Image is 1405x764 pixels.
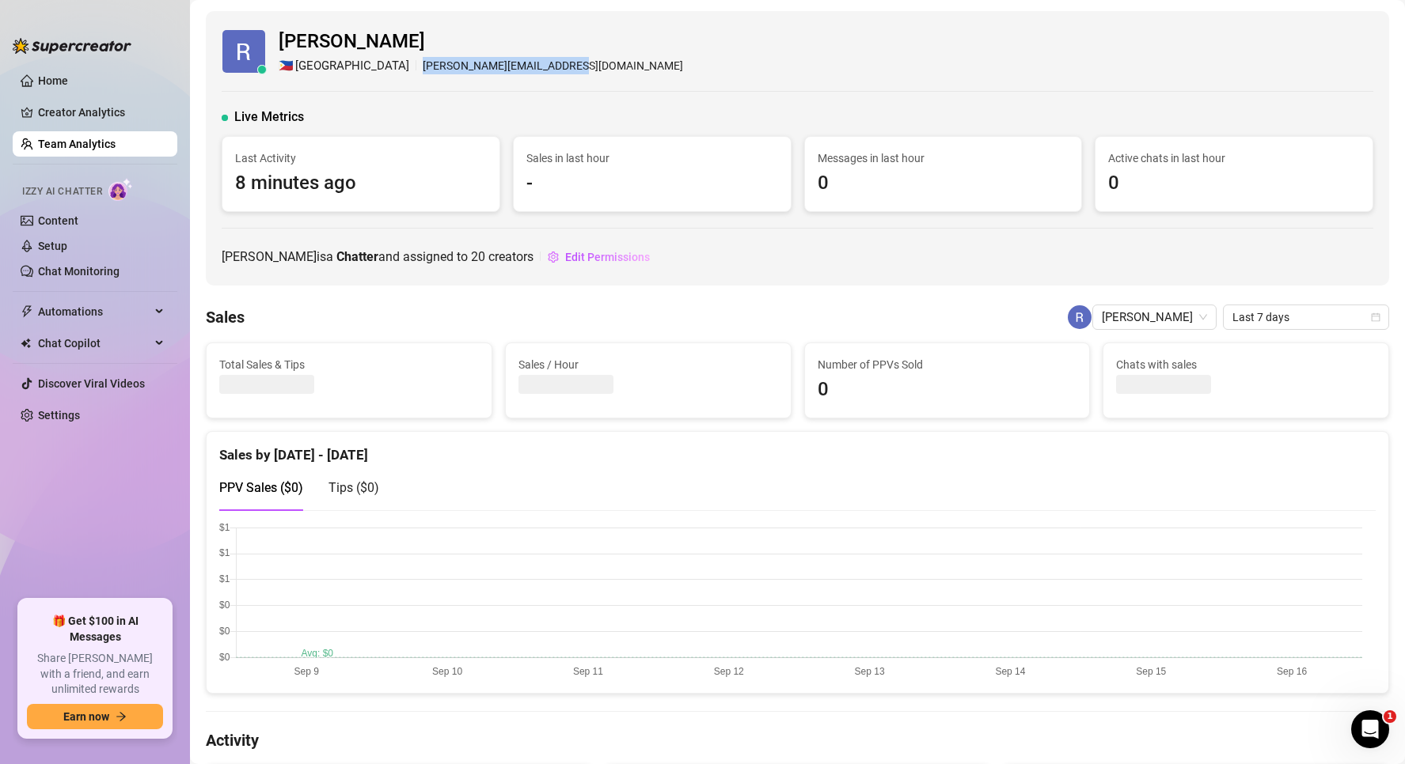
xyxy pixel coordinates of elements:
span: setting [548,252,559,263]
a: Content [38,214,78,227]
img: Brian Cruzgarcia [222,30,265,73]
span: 8 minutes ago [235,168,487,199]
img: Chat Copilot [21,338,31,349]
span: - [526,168,778,199]
span: [PERSON_NAME] [279,27,683,57]
a: Chat Monitoring [38,265,120,278]
button: Edit Permissions [547,244,651,270]
span: 0 [1108,168,1360,199]
span: Tips ( $0 ) [328,480,379,495]
span: Edit Permissions [565,251,650,263]
span: 1 [1384,710,1396,723]
img: Brian Cruzgarcia [1068,305,1092,329]
span: 0 [818,375,1077,405]
span: arrow-right [116,711,127,722]
span: PPV Sales ( $0 ) [219,480,303,495]
span: [GEOGRAPHIC_DATA] [295,57,409,76]
span: Earn now [63,710,109,723]
b: Chatter [336,249,378,264]
h4: Sales [206,306,245,328]
a: Creator Analytics [38,100,165,125]
span: 0 [818,168,1069,199]
span: Number of PPVs Sold [818,356,1077,373]
span: Brian Cruzgarcia [1102,305,1207,329]
span: Last Activity [235,149,487,167]
span: Active chats in last hour [1108,149,1360,167]
a: Team Analytics [38,138,116,150]
span: Sales / Hour [518,356,778,373]
span: Automations [38,299,150,324]
span: Chat Copilot [38,331,150,356]
img: AI Chatter [108,178,133,201]
div: Sales by [DATE] - [DATE] [219,432,1376,466]
a: Settings [38,409,80,422]
span: Messages in last hour [818,149,1069,167]
span: Sales in last hour [526,149,778,167]
span: Total Sales & Tips [219,356,479,373]
span: 20 [471,249,485,264]
iframe: Intercom live chat [1351,710,1389,748]
a: Setup [38,240,67,252]
span: thunderbolt [21,305,33,318]
span: Live Metrics [234,108,304,127]
a: Discover Viral Videos [38,377,145,390]
span: Last 7 days [1232,305,1380,329]
button: Earn nowarrow-right [27,704,163,729]
span: 🎁 Get $100 in AI Messages [27,614,163,645]
div: [PERSON_NAME][EMAIL_ADDRESS][DOMAIN_NAME] [279,57,683,76]
span: Izzy AI Chatter [22,184,102,199]
img: logo-BBDzfeDw.svg [13,38,131,54]
span: Share [PERSON_NAME] with a friend, and earn unlimited rewards [27,651,163,698]
h4: Activity [206,729,1389,751]
a: Home [38,74,68,87]
span: calendar [1371,312,1380,322]
span: Chats with sales [1116,356,1376,373]
span: [PERSON_NAME] is a and assigned to creators [222,247,534,267]
span: 🇵🇭 [279,57,294,76]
